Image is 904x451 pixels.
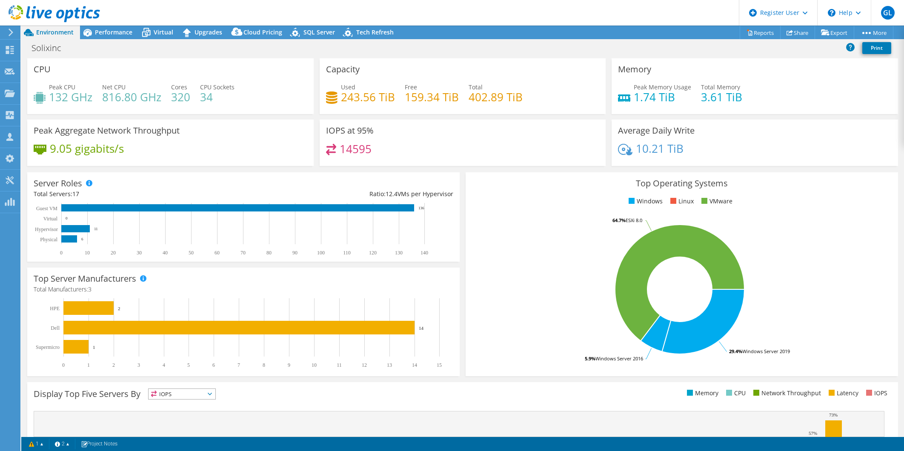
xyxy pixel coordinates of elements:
span: CPU Sockets [200,83,235,91]
h4: 1.74 TiB [634,92,691,102]
text: 120 [369,250,377,256]
text: Physical [40,237,57,243]
text: Guest VM [36,206,57,211]
text: 9 [288,362,290,368]
text: 0 [60,250,63,256]
text: Supermicro [36,344,60,350]
a: Project Notes [75,439,123,449]
span: Virtual [154,28,173,36]
text: 100 [317,250,325,256]
h3: Capacity [326,65,360,74]
span: SQL Server [303,28,335,36]
h4: 3.61 TiB [701,92,742,102]
li: Network Throughput [751,388,821,398]
text: 5 [187,362,190,368]
li: Windows [627,197,663,206]
a: Reports [740,26,781,39]
text: 10 [85,250,90,256]
text: 136 [418,206,424,210]
h3: Memory [618,65,651,74]
span: Upgrades [195,28,222,36]
div: Total Servers: [34,189,243,199]
li: Latency [827,388,858,398]
li: IOPS [864,388,887,398]
text: 3 [137,362,140,368]
h4: 816.80 GHz [102,92,161,102]
h3: Top Server Manufacturers [34,274,136,283]
span: Total Memory [701,83,740,91]
text: 2 [118,306,120,311]
h4: Total Manufacturers: [34,285,453,294]
li: Linux [668,197,694,206]
li: VMware [699,197,732,206]
text: 0 [66,216,68,220]
h3: IOPS at 95% [326,126,374,135]
span: GL [881,6,895,20]
span: Cores [171,83,187,91]
h3: Server Roles [34,179,82,188]
text: 7 [237,362,240,368]
span: Net CPU [102,83,126,91]
a: Export [815,26,854,39]
text: 11 [94,227,98,231]
text: Virtual [43,216,58,222]
text: 0 [62,362,65,368]
h4: 14595 [340,144,372,154]
h3: CPU [34,65,51,74]
li: CPU [724,388,746,398]
text: 11 [337,362,342,368]
text: 4 [163,362,165,368]
text: 14 [412,362,417,368]
tspan: 5.9% [585,355,595,362]
span: Total [469,83,483,91]
h3: Peak Aggregate Network Throughput [34,126,180,135]
text: 90 [292,250,298,256]
text: 8 [263,362,265,368]
text: 140 [421,250,428,256]
span: Environment [36,28,74,36]
tspan: ESXi 8.0 [626,217,642,223]
text: 30 [137,250,142,256]
text: 70 [240,250,246,256]
text: 110 [343,250,351,256]
tspan: 64.7% [612,217,626,223]
h3: Average Daily Write [618,126,695,135]
text: 40 [163,250,168,256]
h3: Top Operating Systems [472,179,892,188]
a: 1 [23,439,49,449]
span: 17 [72,190,79,198]
text: 73% [829,412,838,417]
text: 80 [266,250,272,256]
h4: 132 GHz [49,92,92,102]
text: 130 [395,250,403,256]
text: 13 [387,362,392,368]
a: More [854,26,893,39]
text: 6 [212,362,215,368]
text: 60 [215,250,220,256]
svg: \n [828,9,835,17]
a: Share [780,26,815,39]
h4: 34 [200,92,235,102]
span: Peak CPU [49,83,75,91]
h4: 159.34 TiB [405,92,459,102]
h4: 243.56 TiB [341,92,395,102]
div: Ratio: VMs per Hypervisor [243,189,453,199]
span: Used [341,83,355,91]
span: Cloud Pricing [243,28,282,36]
h1: Solixinc [28,43,74,53]
tspan: Windows Server 2019 [742,348,790,354]
text: Hypervisor [35,226,58,232]
span: Peak Memory Usage [634,83,691,91]
text: 57% [809,431,817,436]
span: IOPS [149,389,215,399]
text: 12 [362,362,367,368]
a: 2 [49,439,75,449]
text: 10 [312,362,317,368]
tspan: 29.4% [729,348,742,354]
text: 1 [93,345,95,350]
h4: 9.05 gigabits/s [50,144,124,153]
h4: 10.21 TiB [636,144,684,153]
tspan: Windows Server 2016 [595,355,643,362]
text: Dell [51,325,60,331]
text: 2 [112,362,115,368]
